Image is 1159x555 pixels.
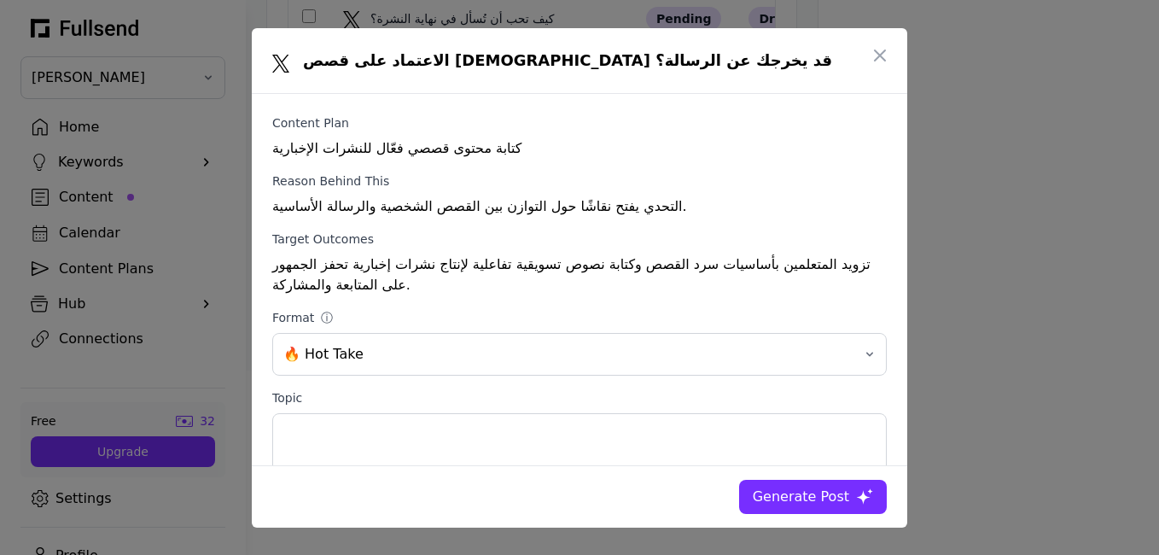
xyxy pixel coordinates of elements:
[272,114,887,131] label: Content Plan
[272,138,887,159] div: كتابة محتوى قصصي فعّال للنشرات الإخبارية
[272,254,887,295] div: تزويد المتعلمين بأساسيات سرد القصص وكتابة نصوص تسويقية تفاعلية لإنتاج نشرات إخبارية تحفز الجمهور ...
[321,309,336,326] div: ⓘ
[272,172,887,190] label: Reason Behind This
[739,480,887,514] button: Generate Post
[753,487,849,507] div: Generate Post
[283,344,852,365] span: 🔥 Hot Take
[272,389,887,406] label: Topic
[272,309,887,326] label: Format
[303,49,832,73] h1: الاعتماد على قصص [DEMOGRAPHIC_DATA] قد يخرجك عن الرسالة؟
[272,333,887,376] button: 🔥 Hot Take
[272,196,887,217] div: التحدي يفتح نقاشًا حول التوازن بين القصص الشخصية والرسالة الأساسية.
[272,231,887,248] label: Target Outcomes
